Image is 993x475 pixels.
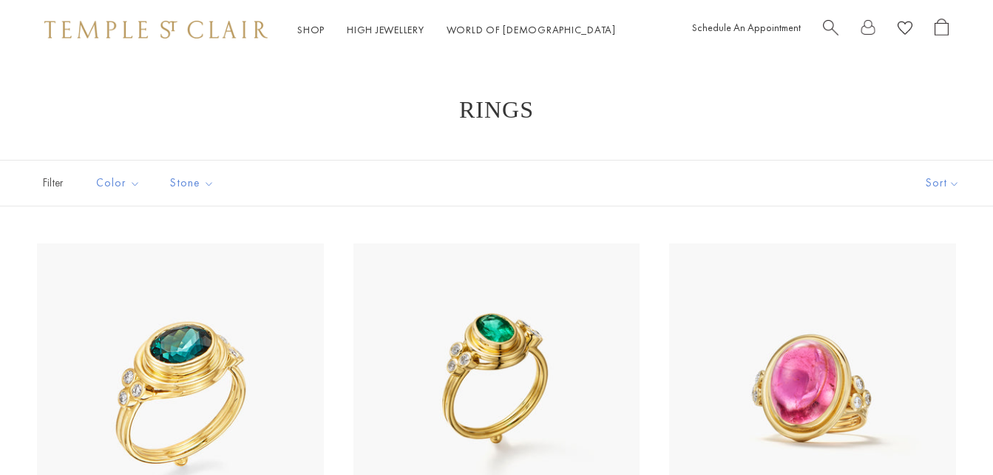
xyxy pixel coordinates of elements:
[898,18,912,41] a: View Wishlist
[447,23,616,36] a: World of [DEMOGRAPHIC_DATA]World of [DEMOGRAPHIC_DATA]
[823,18,838,41] a: Search
[935,18,949,41] a: Open Shopping Bag
[692,21,801,34] a: Schedule An Appointment
[44,21,268,38] img: Temple St. Clair
[85,166,152,200] button: Color
[89,174,152,192] span: Color
[892,161,993,206] button: Show sort by
[297,23,325,36] a: ShopShop
[59,96,934,123] h1: Rings
[297,21,616,39] nav: Main navigation
[347,23,424,36] a: High JewelleryHigh Jewellery
[159,166,226,200] button: Stone
[163,174,226,192] span: Stone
